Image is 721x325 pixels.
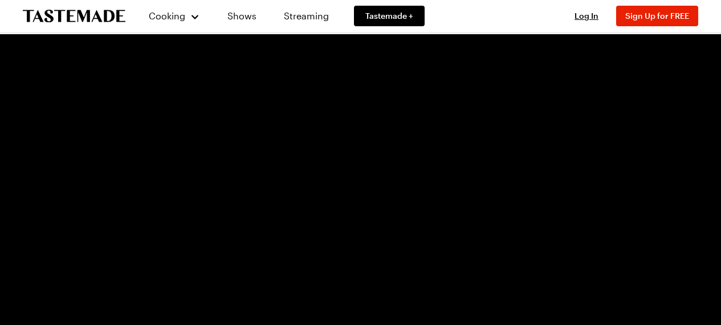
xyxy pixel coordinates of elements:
span: Tastemade + [365,10,413,22]
span: Log In [575,11,598,21]
a: To Tastemade Home Page [23,10,125,23]
button: Cooking [148,2,200,30]
span: Cooking [149,10,185,21]
button: Log In [564,10,609,22]
span: Sign Up for FREE [625,11,689,21]
a: Tastemade + [354,6,425,26]
button: Sign Up for FREE [616,6,698,26]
